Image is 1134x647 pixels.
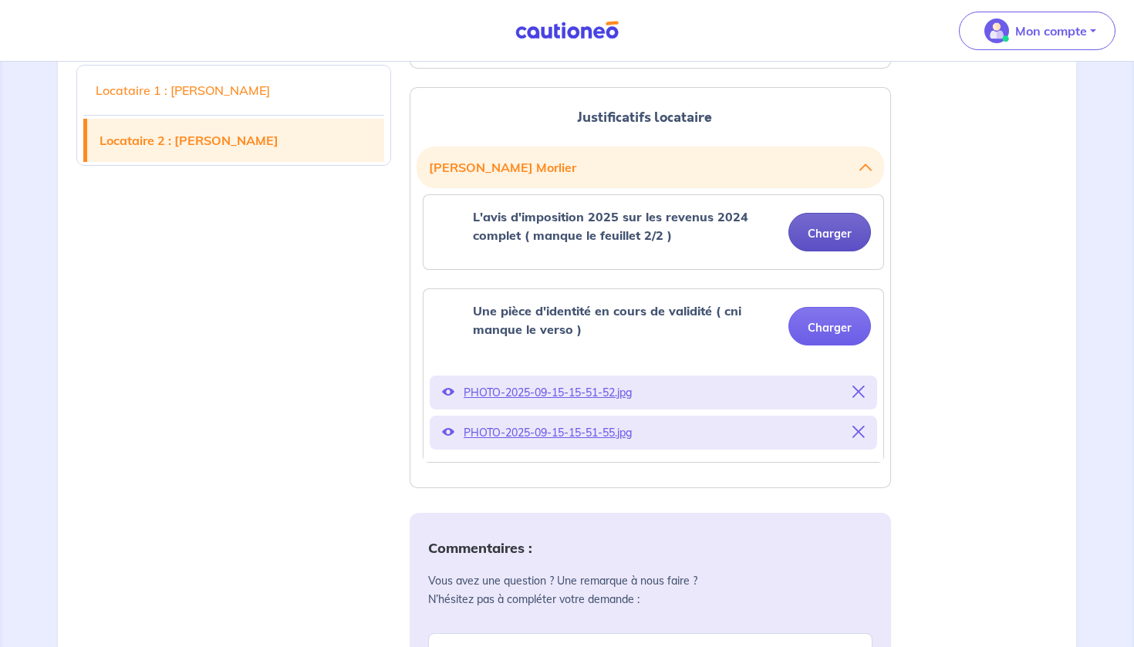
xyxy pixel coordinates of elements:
button: Supprimer [852,382,865,403]
button: Voir [442,422,454,443]
button: Charger [788,307,871,345]
button: Supprimer [852,422,865,443]
p: Vous avez une question ? Une remarque à nous faire ? N’hésitez pas à compléter votre demande : [428,571,872,608]
span: Justificatifs locataire [577,107,712,127]
a: Locataire 1 : [PERSON_NAME] [83,69,384,112]
img: illu_account_valid_menu.svg [984,19,1009,43]
p: PHOTO-2025-09-15-15-51-55.jpg [464,422,843,443]
button: illu_account_valid_menu.svgMon compte [959,12,1115,50]
strong: L'avis d'imposition 2025 sur les revenus 2024 complet ( manque le feuillet 2/2 ) [473,209,748,243]
button: Voir [442,382,454,403]
button: [PERSON_NAME] Morlier [429,153,872,182]
div: categoryName: une-piece-didentite-en-cours-de-validite-cni-manque-le-verso, userCategory: retired [423,288,884,463]
button: Charger [788,213,871,251]
p: PHOTO-2025-09-15-15-51-52.jpg [464,382,843,403]
img: Cautioneo [509,21,625,40]
p: Mon compte [1015,22,1087,40]
strong: Commentaires : [428,539,532,557]
div: categoryName: lavis-dimposition-2025-sur-les-revenus-2024-complet-manque-le-feuillet-2-2, userCat... [423,194,884,270]
strong: Une pièce d'identité en cours de validité ( cni manque le verso ) [473,303,741,337]
a: Locataire 2 : [PERSON_NAME] [87,119,384,162]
